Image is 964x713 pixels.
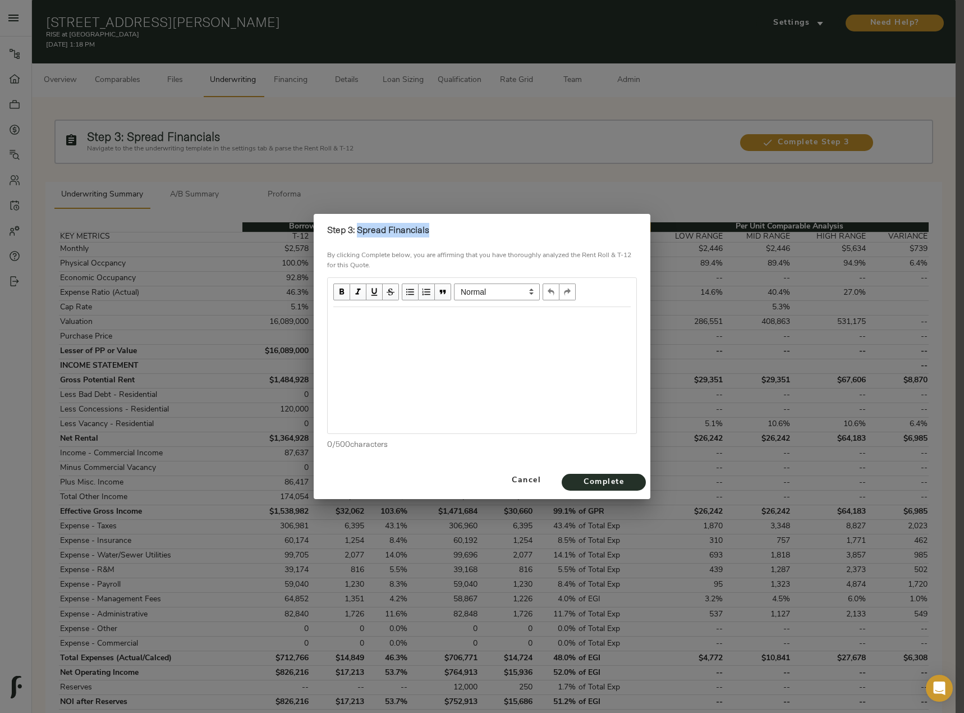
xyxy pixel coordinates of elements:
span: Cancel [500,474,553,488]
button: Complete [562,474,646,491]
p: 0 / 500 characters [327,438,637,450]
button: Underline [366,284,383,300]
strong: Step 3: Spread Financials [327,224,429,235]
button: Undo [543,284,559,300]
button: Strikethrough [383,284,399,300]
p: By clicking Complete below, you are affirming that you have thoroughly analyzed the Rent Roll & T... [327,250,637,271]
button: Redo [559,284,576,300]
button: Blockquote [435,284,451,300]
button: Italic [350,284,366,300]
span: Normal [454,284,540,300]
select: Block type [454,284,540,300]
button: OL [419,284,435,300]
button: UL [402,284,419,300]
button: Bold [333,284,350,300]
div: Edit text [328,308,636,331]
button: Cancel [495,467,557,495]
div: Open Intercom Messenger [926,675,953,702]
span: Complete [573,476,635,490]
